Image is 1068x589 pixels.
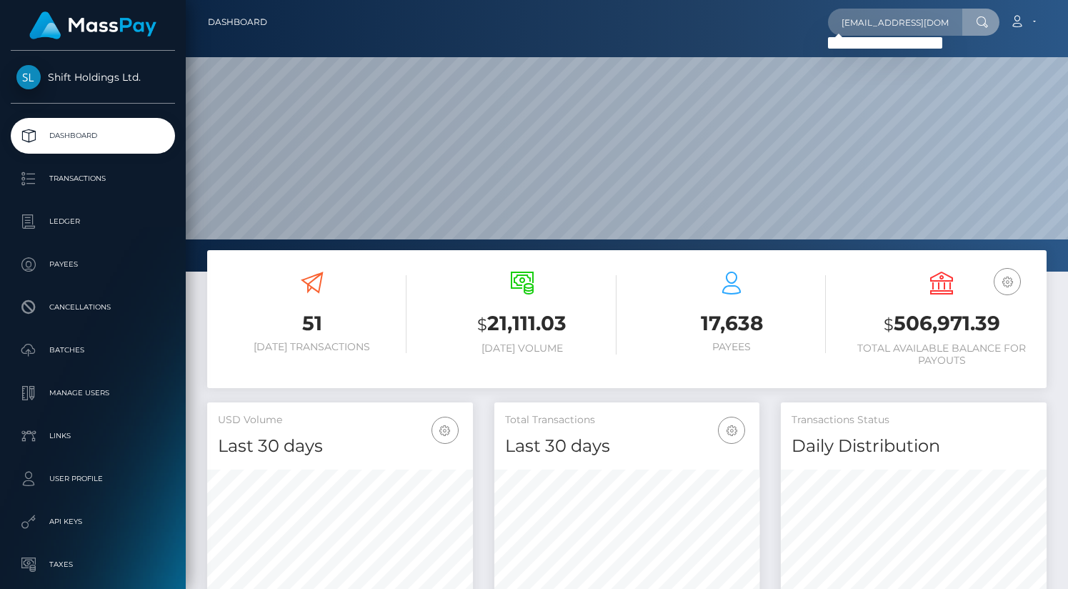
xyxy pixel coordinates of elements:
a: API Keys [11,504,175,540]
p: Dashboard [16,125,169,147]
img: Shift Holdings Ltd. [16,65,41,89]
small: $ [884,315,894,335]
a: Transactions [11,161,175,197]
a: Payees [11,247,175,282]
a: Dashboard [11,118,175,154]
h6: Total Available Balance for Payouts [847,342,1036,367]
h6: [DATE] Volume [428,342,617,355]
h6: [DATE] Transactions [218,341,406,353]
a: Links [11,418,175,454]
h5: Total Transactions [505,413,749,427]
p: Cancellations [16,297,169,318]
a: Dashboard [208,7,267,37]
a: Ledger [11,204,175,239]
p: Batches [16,340,169,361]
p: Links [16,425,169,447]
h3: 17,638 [638,310,827,337]
h5: Transactions Status [792,413,1036,427]
h4: Last 30 days [505,434,749,459]
input: Search... [828,9,962,36]
p: Manage Users [16,382,169,404]
small: $ [477,315,487,335]
h4: Daily Distribution [792,434,1036,459]
h3: 506,971.39 [847,310,1036,339]
a: Manage Users [11,375,175,411]
h3: 51 [218,310,406,337]
img: MassPay Logo [29,11,156,39]
h5: USD Volume [218,413,462,427]
a: Cancellations [11,289,175,325]
p: Transactions [16,168,169,189]
span: Shift Holdings Ltd. [11,71,175,84]
p: Payees [16,254,169,275]
h4: Last 30 days [218,434,462,459]
h6: Payees [638,341,827,353]
p: API Keys [16,511,169,533]
p: User Profile [16,468,169,490]
a: User Profile [11,461,175,497]
p: Ledger [16,211,169,232]
p: Taxes [16,554,169,575]
h3: 21,111.03 [428,310,617,339]
a: Batches [11,332,175,368]
a: Taxes [11,547,175,583]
